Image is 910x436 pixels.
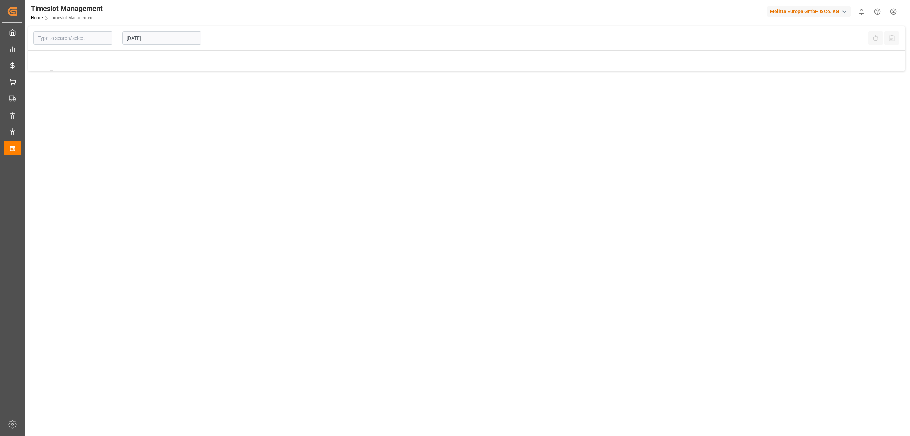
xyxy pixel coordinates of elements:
[767,6,851,17] div: Melitta Europa GmbH & Co. KG
[122,31,201,45] input: DD-MM-YYYY
[33,31,112,45] input: Type to search/select
[853,4,869,20] button: show 0 new notifications
[31,15,43,20] a: Home
[767,5,853,18] button: Melitta Europa GmbH & Co. KG
[31,3,103,14] div: Timeslot Management
[869,4,885,20] button: Help Center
